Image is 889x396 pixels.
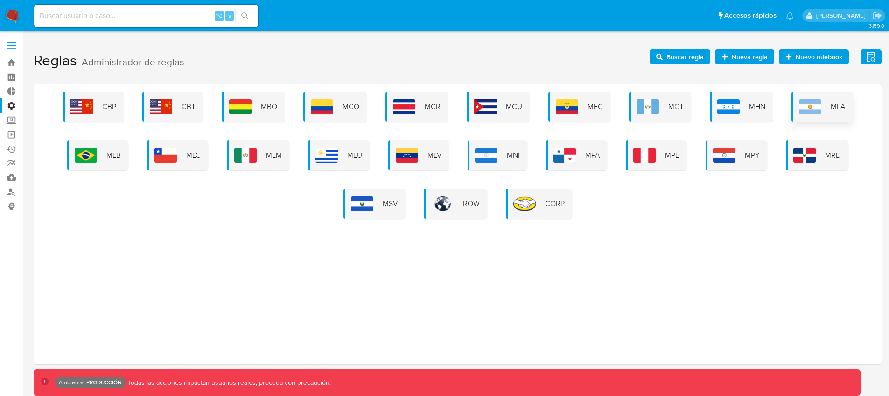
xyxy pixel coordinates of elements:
[216,11,223,20] span: ⌥
[59,381,122,384] p: Ambiente: PRODUCCIÓN
[235,9,254,22] button: search-icon
[228,11,231,20] span: s
[126,378,331,387] p: Todas las acciones impactan usuarios reales, proceda con precaución.
[724,11,777,21] span: Accesos rápidos
[34,10,258,22] input: Buscar usuario o caso...
[786,12,794,20] a: Notificaciones
[872,11,882,21] a: Salir
[816,11,869,20] p: francisco.valenzuela@mercadolibre.com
